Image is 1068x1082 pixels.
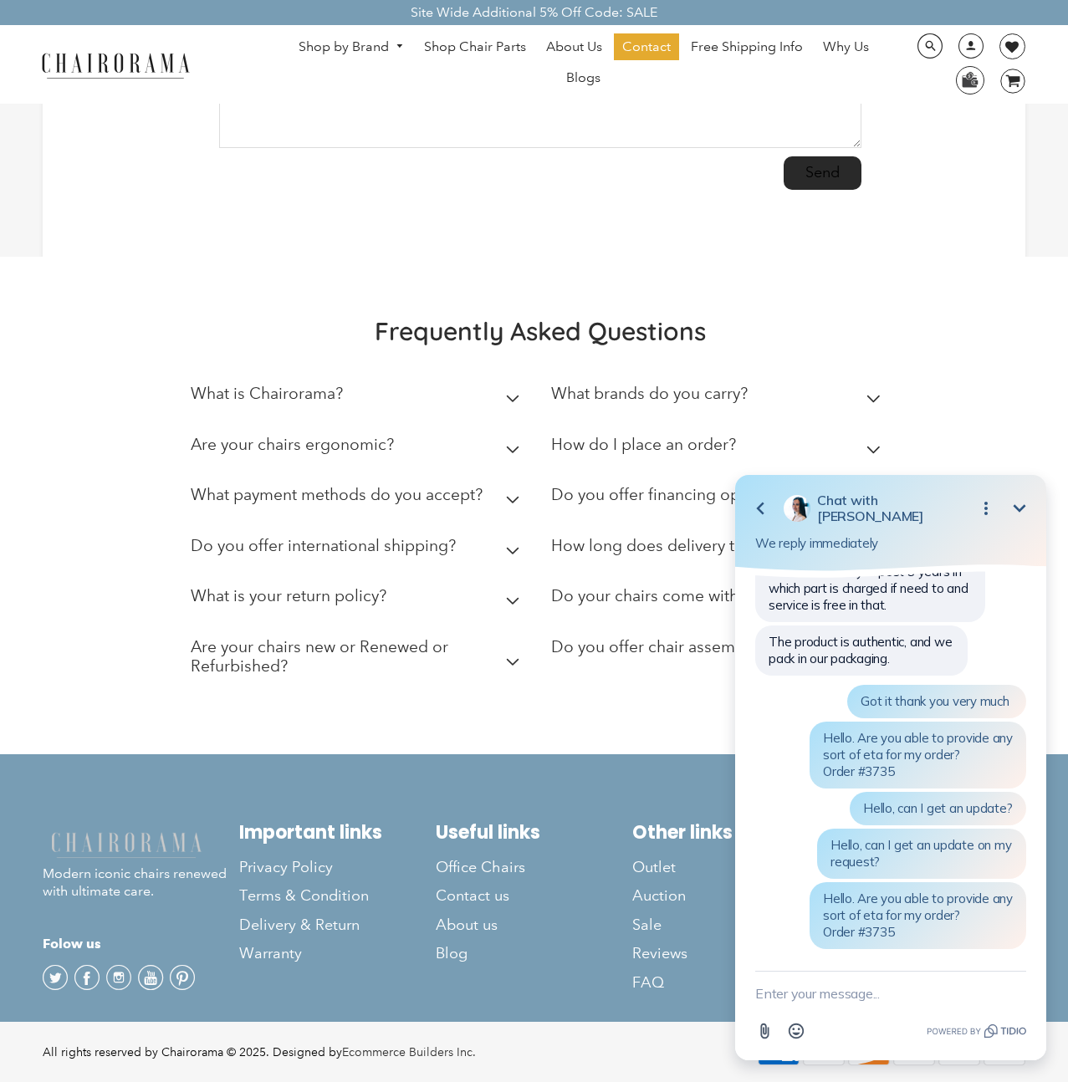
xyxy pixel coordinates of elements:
[558,64,609,91] a: Blogs
[632,886,686,906] span: Auction
[614,33,679,60] a: Contact
[191,625,526,696] summary: Are your chairs new or Renewed or Refurbished?
[416,33,534,60] a: Shop Chair Parts
[191,423,526,474] summary: Are your chairs ergonomic?
[691,38,803,56] span: Free Shipping Info
[191,637,526,676] h2: Are your chairs new or Renewed or Refurbished?
[191,372,526,423] summary: What is Chairorama?
[43,934,239,954] h4: Folow us
[551,524,887,575] summary: How long does delivery take?
[191,586,386,605] h2: What is your return policy?
[622,38,671,56] span: Contact
[632,916,662,935] span: Sale
[191,574,526,625] summary: What is your return policy?
[191,384,343,403] h2: What is Chairorama?
[551,574,887,625] summary: Do your chairs come with a warranty?
[551,586,825,605] h2: Do your chairs come with a warranty?
[538,33,611,60] a: About Us
[191,524,526,575] summary: Do you offer international shipping?
[436,944,468,963] span: Blog
[551,536,768,555] h2: How long does delivery take?
[239,916,360,935] span: Delivery & Return
[191,315,890,347] h2: Frequently Asked Questions
[551,384,748,403] h2: What brands do you carry?
[551,637,828,656] h2: Do you offer chair assembly services?
[632,968,829,997] a: FAQ
[632,939,829,967] a: Reviews
[436,911,632,939] a: About us
[43,829,210,859] img: chairorama
[191,473,526,524] summary: What payment methods do you accept?
[191,435,394,454] h2: Are your chairs ergonomic?
[823,38,869,56] span: Why Us
[551,473,887,524] summary: Do you offer financing options?
[632,973,664,993] span: FAQ
[436,881,632,910] a: Contact us
[191,485,483,504] h2: What payment methods do you accept?
[239,858,333,877] span: Privacy Policy
[436,939,632,967] a: Blog
[239,881,436,910] a: Terms & Condition
[270,33,897,95] nav: DesktopNavigation
[239,886,369,906] span: Terms & Condition
[632,821,829,844] h2: Other links
[239,853,436,881] a: Privacy Policy
[436,858,525,877] span: Office Chairs
[632,858,676,877] span: Outlet
[682,33,811,60] a: Free Shipping Info
[551,423,887,474] summary: How do I place an order?
[632,853,829,881] a: Outlet
[191,536,456,555] h2: Do you offer international shipping?
[43,829,239,901] p: Modern iconic chairs renewed with ultimate care.
[713,417,1068,1082] iframe: Tidio Chat
[436,916,498,935] span: About us
[436,853,632,881] a: Office Chairs
[784,156,861,190] input: Send
[551,435,736,454] h2: How do I place an order?
[43,1044,476,1061] div: All rights reserved by Chairorama © 2025. Designed by
[551,372,887,423] summary: What brands do you carry?
[436,886,509,906] span: Contact us
[957,67,983,92] img: WhatsApp_Image_2024-07-12_at_16.23.01.webp
[239,944,302,963] span: Warranty
[815,33,877,60] a: Why Us
[632,881,829,910] a: Auction
[239,939,436,967] a: Warranty
[551,625,887,676] summary: Do you offer chair assembly services?
[551,485,784,504] h2: Do you offer financing options?
[239,911,436,939] a: Delivery & Return
[436,821,632,844] h2: Useful links
[290,34,412,60] a: Shop by Brand
[342,1044,476,1059] a: Ecommerce Builders Inc.
[239,821,436,844] h2: Important links
[632,944,687,963] span: Reviews
[566,69,600,87] span: Blogs
[424,38,526,56] span: Shop Chair Parts
[32,50,199,79] img: chairorama
[632,911,829,939] a: Sale
[546,38,602,56] span: About Us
